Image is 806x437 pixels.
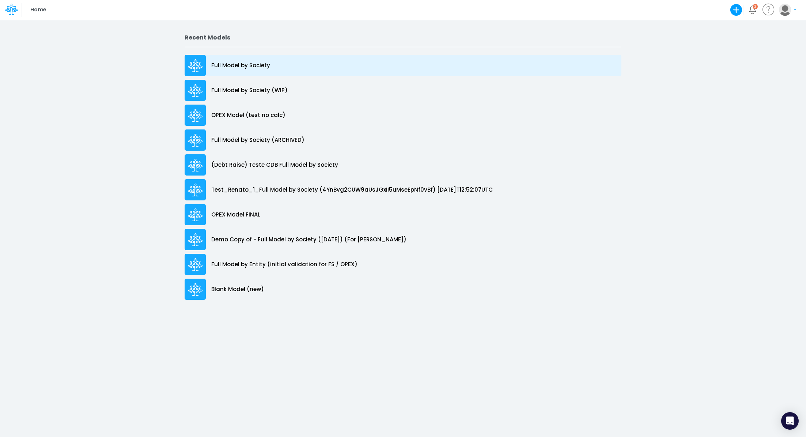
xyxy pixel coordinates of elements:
[185,152,621,177] a: (Debt Raise) Teste CDB Full Model by Society
[185,34,621,41] h2: Recent Models
[185,227,621,252] a: Demo Copy of - Full Model by Society ([DATE]) (For [PERSON_NAME])
[211,136,304,144] p: Full Model by Society (ARCHIVED)
[211,211,260,219] p: OPEX Model FINAL
[211,285,264,294] p: Blank Model (new)
[185,202,621,227] a: OPEX Model FINAL
[30,6,46,14] p: Home
[185,128,621,152] a: Full Model by Society (ARCHIVED)
[185,103,621,128] a: OPEX Model (test no calc)
[211,111,285,120] p: OPEX Model (test no calc)
[211,61,270,70] p: Full Model by Society
[185,177,621,202] a: Test_Renato_1_Full Model by Society (4YnBvg2CUW9aUsJGxII5uMseEpNf0vBf) [DATE]T12:52:07UTC
[185,252,621,277] a: Full Model by Entity (initial validation for FS / OPEX)
[185,78,621,103] a: Full Model by Society (WIP)
[211,186,493,194] p: Test_Renato_1_Full Model by Society (4YnBvg2CUW9aUsJGxII5uMseEpNf0vBf) [DATE]T12:52:07UTC
[211,86,288,95] p: Full Model by Society (WIP)
[211,260,357,269] p: Full Model by Entity (initial validation for FS / OPEX)
[185,277,621,302] a: Blank Model (new)
[185,53,621,78] a: Full Model by Society
[211,236,406,244] p: Demo Copy of - Full Model by Society ([DATE]) (For [PERSON_NAME])
[781,412,799,430] div: Open Intercom Messenger
[754,5,756,8] div: 3 unread items
[211,161,338,169] p: (Debt Raise) Teste CDB Full Model by Society
[748,5,757,14] a: Notifications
